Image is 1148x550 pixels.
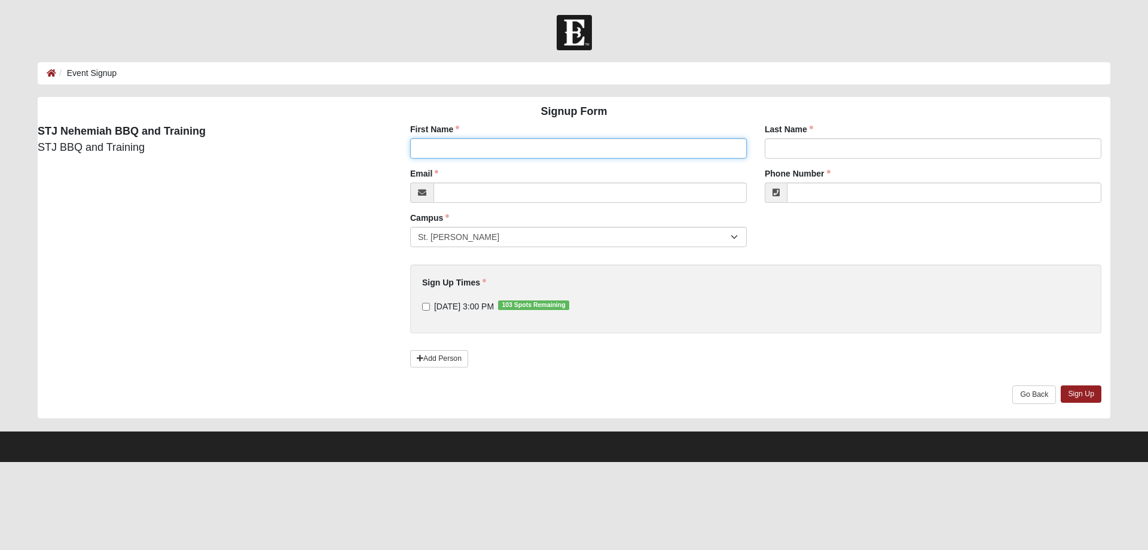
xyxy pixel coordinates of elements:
strong: STJ Nehemiah BBQ and Training [38,125,206,137]
label: Last Name [765,123,813,135]
label: Sign Up Times [422,276,486,288]
label: Phone Number [765,168,831,180]
a: Go Back [1012,385,1056,404]
label: Email [410,168,438,180]
a: Sign Up [1061,385,1101,403]
h4: Signup Form [38,105,1110,118]
input: [DATE] 3:00 PM103 Spots Remaining [422,303,430,311]
li: Event Signup [56,67,117,80]
a: Add Person [410,350,468,367]
img: Church of Eleven22 Logo [557,15,592,50]
label: Campus [410,212,449,224]
span: 103 Spots Remaining [498,300,569,310]
label: First Name [410,123,459,135]
span: [DATE] 3:00 PM [434,302,494,311]
div: STJ BBQ and Training [29,123,392,156]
